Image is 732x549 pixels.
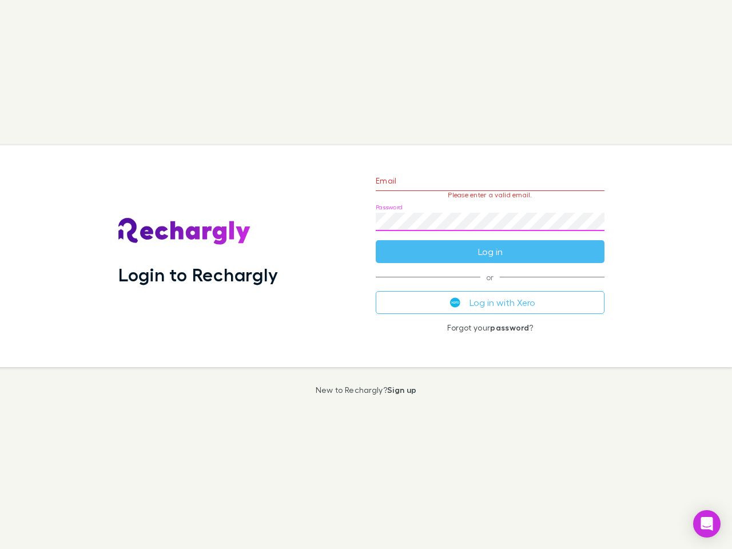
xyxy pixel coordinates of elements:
[387,385,416,395] a: Sign up
[376,191,604,199] p: Please enter a valid email.
[376,323,604,332] p: Forgot your ?
[490,323,529,332] a: password
[376,240,604,263] button: Log in
[693,510,721,538] div: Open Intercom Messenger
[316,385,417,395] p: New to Rechargly?
[118,218,251,245] img: Rechargly's Logo
[450,297,460,308] img: Xero's logo
[118,264,278,285] h1: Login to Rechargly
[376,291,604,314] button: Log in with Xero
[376,203,403,212] label: Password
